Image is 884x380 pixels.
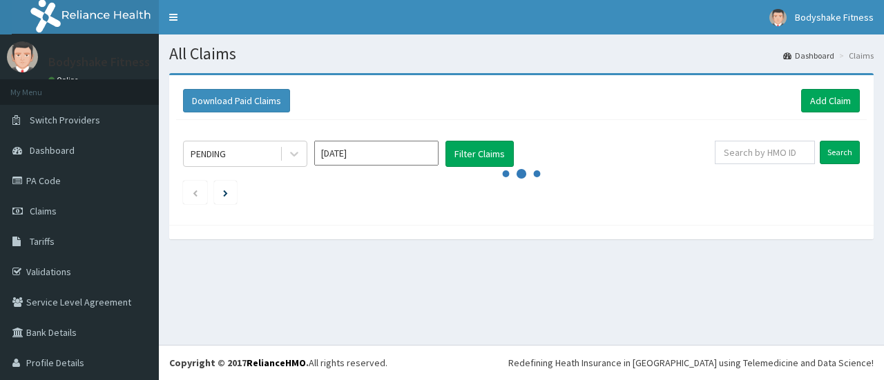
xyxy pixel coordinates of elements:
[247,357,306,369] a: RelianceHMO
[783,50,834,61] a: Dashboard
[159,345,884,380] footer: All rights reserved.
[223,186,228,199] a: Next page
[169,45,874,63] h1: All Claims
[508,356,874,370] div: Redefining Heath Insurance in [GEOGRAPHIC_DATA] using Telemedicine and Data Science!
[183,89,290,112] button: Download Paid Claims
[820,141,860,164] input: Search
[795,11,874,23] span: Bodyshake Fitness
[501,153,542,194] svg: audio-loading
[30,205,57,217] span: Claims
[314,141,439,166] input: Select Month and Year
[48,56,150,68] p: Bodyshake Fitness
[445,141,514,167] button: Filter Claims
[191,147,226,161] div: PENDING
[30,114,100,126] span: Switch Providers
[715,141,815,164] input: Search by HMO ID
[7,41,38,72] img: User Image
[48,75,81,85] a: Online
[169,357,309,369] strong: Copyright © 2017 .
[30,235,55,248] span: Tariffs
[192,186,198,199] a: Previous page
[30,144,75,157] span: Dashboard
[801,89,860,112] a: Add Claim
[769,9,787,26] img: User Image
[836,50,874,61] li: Claims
